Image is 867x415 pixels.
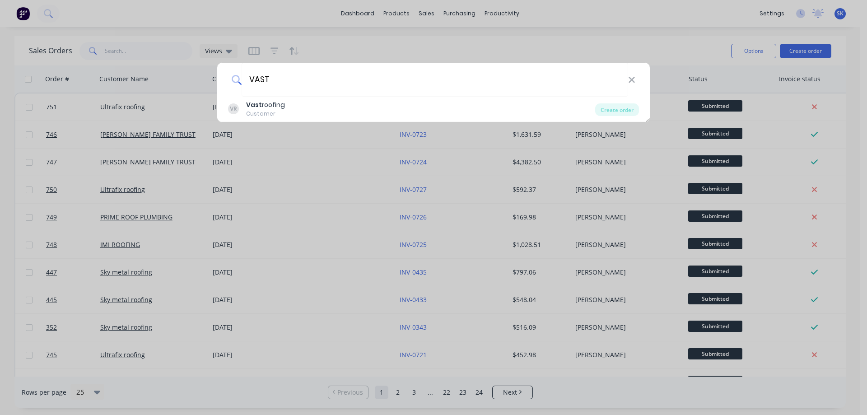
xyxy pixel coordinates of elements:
[242,63,628,97] input: Enter a customer name to create a new order...
[228,103,239,114] div: VR
[246,100,262,109] b: Vast
[595,103,639,116] div: Create order
[246,110,285,118] div: Customer
[246,100,285,110] div: roofing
